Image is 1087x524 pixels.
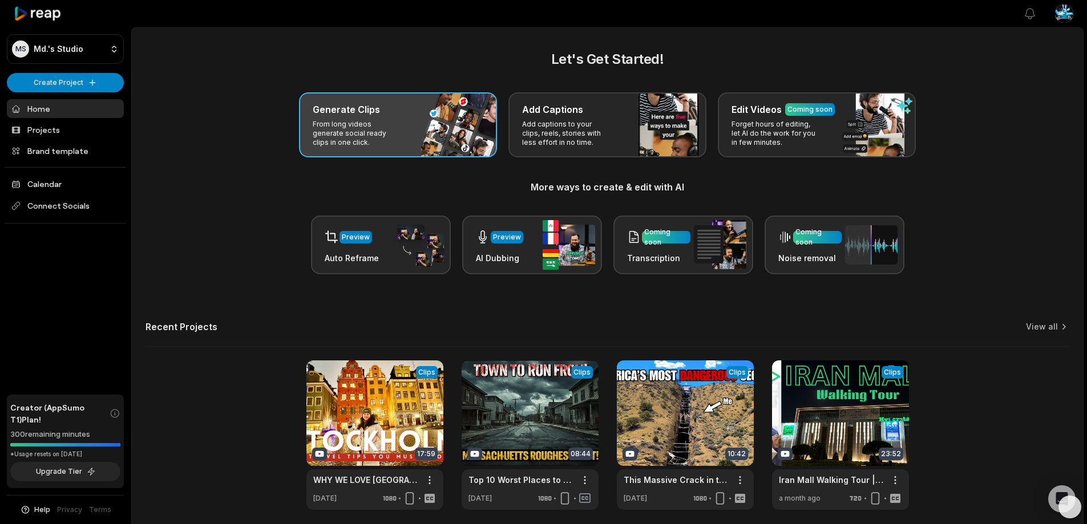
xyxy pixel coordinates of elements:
[476,252,523,264] h3: AI Dubbing
[10,462,120,481] button: Upgrade Tier
[391,223,444,267] img: auto_reframe.png
[7,120,124,139] a: Projects
[7,174,124,193] a: Calendar
[624,474,729,486] a: This Massive Crack in the Earth Goes for Miles — and I Followed It
[694,220,746,269] img: transcription.png
[146,180,1069,194] h3: More ways to create & edit with AI
[313,103,380,116] h3: Generate Clips
[543,220,595,270] img: ai_dubbing.png
[468,474,573,486] a: Top 10 Worst Places to Live in [US_STATE] | Avoid Moving Here!
[732,103,782,116] h3: Edit Videos
[57,505,82,515] a: Privacy
[325,252,379,264] h3: Auto Reframe
[20,505,50,515] button: Help
[146,49,1069,70] h2: Let's Get Started!
[7,99,124,118] a: Home
[1026,321,1058,332] a: View all
[522,120,611,147] p: Add captions to your clips, reels, stories with less effort in no time.
[778,252,842,264] h3: Noise removal
[845,225,898,265] img: noise_removal.png
[522,103,583,116] h3: Add Captions
[10,401,110,425] span: Creator (AppSumo T1) Plan!
[34,44,83,54] p: Md.'s Studio
[146,321,217,332] h2: Recent Projects
[644,227,688,247] div: Coming soon
[1048,485,1076,513] div: Open Intercom Messenger
[493,232,521,242] div: Preview
[12,40,29,58] div: MS
[7,141,124,160] a: Brand template
[34,505,50,515] span: Help
[10,429,120,440] div: 300 remaining minutes
[7,196,124,216] span: Connect Socials
[787,104,833,115] div: Coming soon
[732,120,820,147] p: Forget hours of editing, let AI do the work for you in few minutes.
[7,73,124,92] button: Create Project
[10,450,120,458] div: *Usage resets on [DATE]
[89,505,111,515] a: Terms
[313,474,418,486] a: WHY WE LOVE [GEOGRAPHIC_DATA]: Places to Visit, Fun Things to Do, Food You Must Try and Travel Ti...
[795,227,839,247] div: Coming soon
[342,232,370,242] div: Preview
[627,252,690,264] h3: Transcription
[779,474,884,486] a: Iran Mall Walking Tour | Discover the World’s Biggest Mall in [GEOGRAPHIC_DATA]! #[GEOGRAPHIC_DATA]
[313,120,401,147] p: From long videos generate social ready clips in one click.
